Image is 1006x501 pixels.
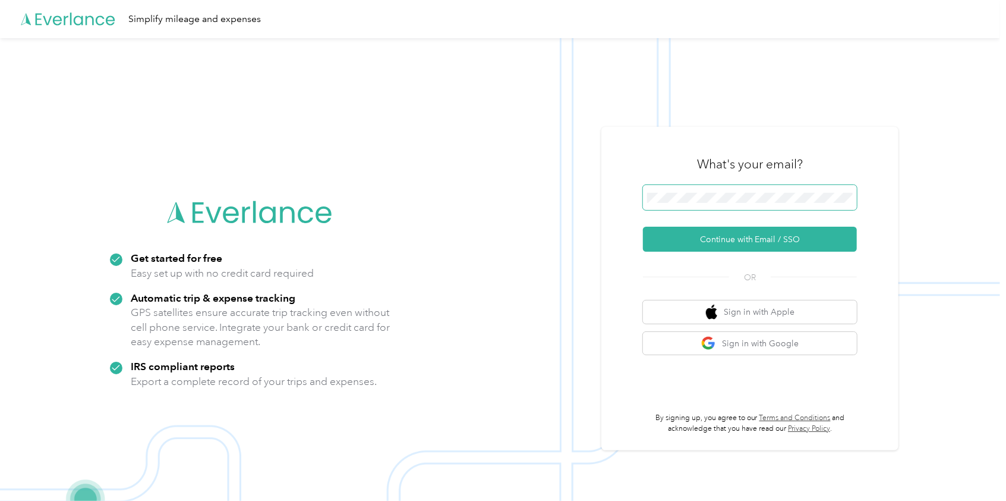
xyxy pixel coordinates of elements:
strong: Get started for free [131,252,222,264]
p: Easy set up with no credit card required [131,266,314,281]
p: By signing up, you agree to our and acknowledge that you have read our . [643,413,857,434]
button: Continue with Email / SSO [643,227,857,252]
img: google logo [701,336,716,351]
div: Simplify mileage and expenses [128,12,261,27]
h3: What's your email? [697,156,803,173]
span: OR [729,271,771,284]
strong: IRS compliant reports [131,360,235,372]
a: Terms and Conditions [759,414,831,422]
button: google logoSign in with Google [643,332,857,355]
img: apple logo [706,305,718,320]
button: apple logoSign in with Apple [643,300,857,324]
strong: Automatic trip & expense tracking [131,292,295,304]
p: GPS satellites ensure accurate trip tracking even without cell phone service. Integrate your bank... [131,305,390,349]
a: Privacy Policy [788,424,830,433]
p: Export a complete record of your trips and expenses. [131,374,377,389]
